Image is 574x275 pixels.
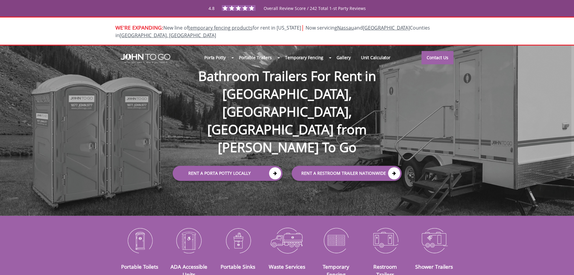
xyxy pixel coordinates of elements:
[188,24,252,31] a: temporary fencing products
[209,5,215,11] span: 4.8
[221,263,255,270] a: Portable Sinks
[199,51,231,64] a: Porta Potty
[115,24,163,31] span: WE'RE EXPANDING:
[120,32,216,39] a: [GEOGRAPHIC_DATA], [GEOGRAPHIC_DATA]
[234,51,277,64] a: Portable Trailers
[331,51,356,64] a: Gallery
[167,48,408,156] h1: Bathroom Trailers For Rent in [GEOGRAPHIC_DATA], [GEOGRAPHIC_DATA], [GEOGRAPHIC_DATA] from [PERSO...
[267,225,307,256] img: Waste-Services-icon_N.png
[292,166,402,181] a: rent a RESTROOM TRAILER Nationwide
[337,24,354,31] a: Nassau
[121,263,158,270] a: Portable Toilets
[115,24,430,39] span: Now servicing and Counties in
[264,5,366,23] span: Overall Review Score / 242 Total 1-st Party Reviews
[363,24,410,31] a: [GEOGRAPHIC_DATA]
[173,166,283,181] a: Rent a Porta Potty Locally
[415,263,453,270] a: Shower Trailers
[269,263,305,270] a: Waste Services
[316,225,356,256] img: Temporary-Fencing-cion_N.png
[121,54,170,63] img: JOHN to go
[120,225,160,256] img: Portable-Toilets-icon_N.png
[218,225,258,256] img: Portable-Sinks-icon_N.png
[169,225,209,256] img: ADA-Accessible-Units-icon_N.png
[356,51,396,64] a: Unit Calculator
[301,23,304,31] span: |
[115,24,430,39] span: New line of for rent in [US_STATE]
[422,51,453,64] a: Contact Us
[414,225,454,256] img: Shower-Trailers-icon_N.png
[365,225,405,256] img: Restroom-Trailers-icon_N.png
[280,51,328,64] a: Temporary Fencing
